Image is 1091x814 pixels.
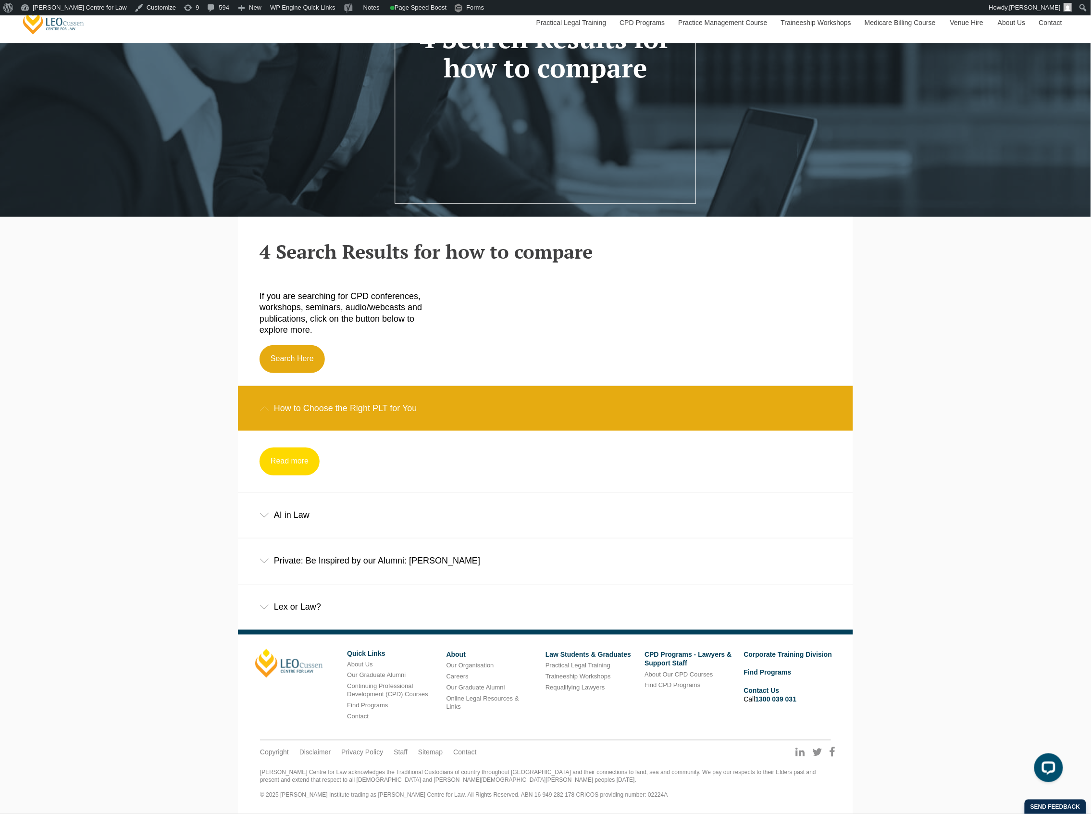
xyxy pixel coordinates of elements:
[446,695,519,711] a: Online Legal Resources & Links
[260,448,320,476] a: Read more
[260,748,289,757] a: Copyright
[453,748,476,757] a: Contact
[744,651,832,659] a: Corporate Training Division
[238,538,853,583] div: Private: Be Inspired by our Alumni: [PERSON_NAME]
[255,649,323,678] a: [PERSON_NAME]
[612,2,671,43] a: CPD Programs
[645,682,700,689] a: Find CPD Programs
[645,671,713,678] a: About Our CPD Courses
[446,684,505,691] a: Our Graduate Alumni
[446,662,494,669] a: Our Organisation
[1032,2,1069,43] a: Contact
[238,585,853,629] div: Lex or Law?
[529,2,613,43] a: Practical Legal Training
[991,2,1032,43] a: About Us
[347,713,369,720] a: Contact
[857,2,943,43] a: Medicare Billing Course
[671,2,774,43] a: Practice Management Course
[299,748,331,757] a: Disclaimer
[756,696,797,703] a: 1300 039 031
[545,662,610,669] a: Practical Legal Training
[1027,750,1067,790] iframe: LiveChat chat widget
[446,673,469,680] a: Careers
[744,669,792,676] a: Find Programs
[645,651,731,667] a: CPD Programs - Lawyers & Support Staff
[347,702,388,709] a: Find Programs
[347,661,372,668] a: About Us
[22,8,86,35] a: [PERSON_NAME] Centre for Law
[238,386,853,431] div: How to Choose the Right PLT for You
[545,651,631,659] a: Law Students & Graduates
[347,651,439,658] h6: Quick Links
[774,2,857,43] a: Traineeship Workshops
[260,345,325,373] a: Search Here
[744,687,780,695] a: Contact Us
[418,748,443,757] a: Sitemap
[394,748,408,757] a: Staff
[545,684,605,691] a: Requalifying Lawyers
[744,685,836,705] li: Call
[260,291,441,336] p: If you are searching for CPD conferences, workshops, seminars, audio/webcasts and publications, c...
[446,651,466,659] a: About
[260,769,831,799] div: [PERSON_NAME] Centre for Law acknowledges the Traditional Custodians of country throughout [GEOGR...
[341,748,383,757] a: Privacy Policy
[260,241,831,262] h2: 4 Search Results for how to compare
[238,493,853,538] div: AI in Law
[347,672,406,679] a: Our Graduate Alumni
[545,673,611,680] a: Traineeship Workshops
[1009,4,1061,11] span: [PERSON_NAME]
[415,24,677,82] h1: 4 Search Results for how to compare
[347,683,428,698] a: Continuing Professional Development (CPD) Courses
[943,2,991,43] a: Venue Hire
